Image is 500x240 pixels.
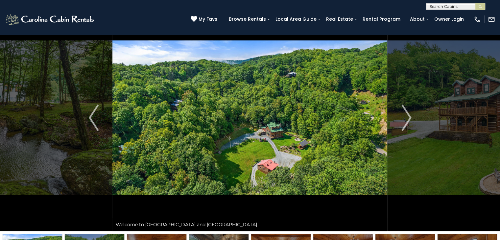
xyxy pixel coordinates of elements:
a: My Favs [191,16,219,23]
button: Next [388,4,425,231]
button: Previous [75,4,113,231]
img: arrow [89,105,99,131]
div: Welcome to [GEOGRAPHIC_DATA] and [GEOGRAPHIC_DATA] [112,218,387,231]
img: arrow [401,105,411,131]
a: Local Area Guide [272,14,320,24]
img: phone-regular-white.png [474,16,481,23]
img: White-1-2.png [5,13,96,26]
span: My Favs [199,16,217,23]
img: mail-regular-white.png [488,16,495,23]
a: Owner Login [431,14,467,24]
a: Rental Program [359,14,404,24]
a: Real Estate [323,14,356,24]
a: Browse Rentals [226,14,269,24]
a: About [407,14,428,24]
